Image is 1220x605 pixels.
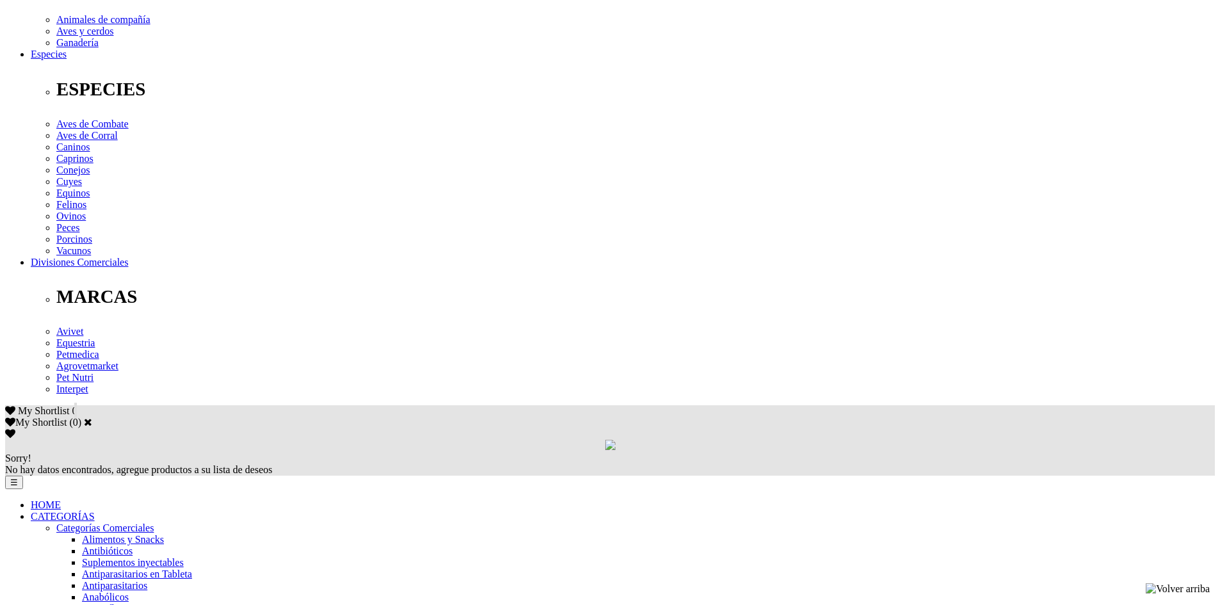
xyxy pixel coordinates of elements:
a: Equinos [56,188,90,198]
span: Sorry! [5,453,31,464]
a: Felinos [56,199,86,210]
a: Equestria [56,337,95,348]
a: Antiparasitarios en Tableta [82,569,192,579]
img: loading.gif [605,440,615,450]
a: Antibióticos [82,545,133,556]
a: Porcinos [56,234,92,245]
button: ☰ [5,476,23,489]
a: CATEGORÍAS [31,511,95,522]
a: Caninos [56,141,90,152]
a: Divisiones Comerciales [31,257,128,268]
a: Caprinos [56,153,94,164]
a: Peces [56,222,79,233]
a: Ovinos [56,211,86,222]
a: Suplementos inyectables [82,557,184,568]
a: Pet Nutri [56,372,94,383]
span: 0 [72,405,77,416]
label: My Shortlist [5,417,67,428]
a: Especies [31,49,67,60]
label: 0 [73,417,78,428]
a: Conejos [56,165,90,175]
a: Animales de compañía [56,14,150,25]
a: Antiparasitarios [82,580,147,591]
a: Aves de Corral [56,130,118,141]
span: My Shortlist [18,405,69,416]
a: Vacunos [56,245,91,256]
a: Aves y cerdos [56,26,113,36]
a: Cuyes [56,176,82,187]
a: HOME [31,499,61,510]
span: ( ) [69,417,81,428]
a: Avivet [56,326,83,337]
img: Volver arriba [1146,583,1210,595]
a: Agrovetmarket [56,360,118,371]
a: Ganadería [56,37,99,48]
p: ESPECIES [56,79,1215,100]
div: No hay datos encontrados, agregue productos a su lista de deseos [5,453,1215,476]
a: Alimentos y Snacks [82,534,164,545]
a: Petmedica [56,349,99,360]
a: Interpet [56,383,88,394]
a: Aves de Combate [56,118,129,129]
a: Anabólicos [82,592,129,602]
a: Cerrar [84,417,92,427]
a: Categorías Comerciales [56,522,154,533]
p: MARCAS [56,286,1215,307]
